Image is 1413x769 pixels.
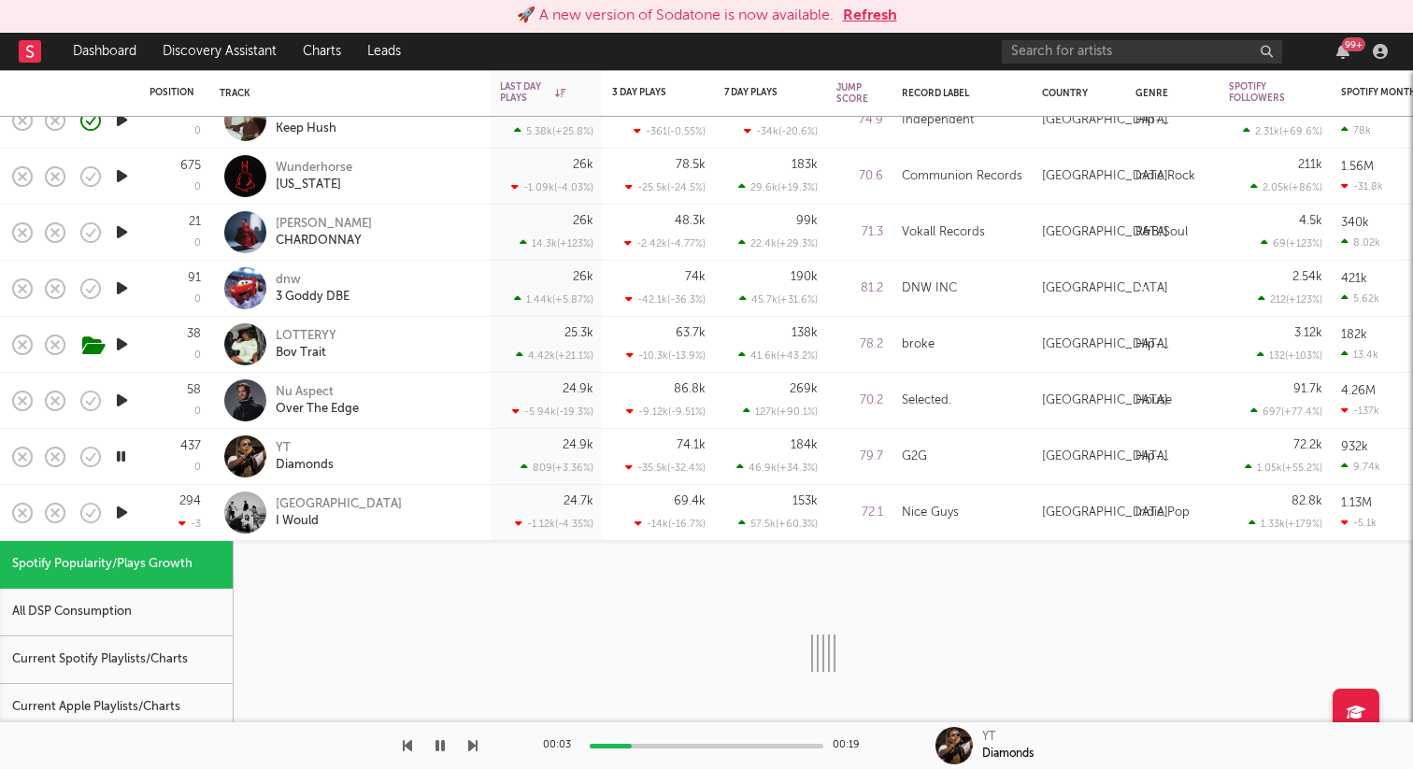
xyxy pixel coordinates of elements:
[194,182,201,192] div: 0
[676,159,706,171] div: 78.5k
[1135,109,1210,132] div: Hip-Hop/Rap
[290,33,354,70] a: Charts
[276,440,334,457] div: YT
[563,383,593,395] div: 24.9k
[836,334,883,356] div: 78.2
[739,293,818,306] div: 45.7k ( +31.6 % )
[625,181,706,193] div: -25.5k ( -24.5 % )
[1042,109,1168,132] div: [GEOGRAPHIC_DATA]
[836,109,883,132] div: 74.9
[1243,125,1322,137] div: 2.31k ( +69.6 % )
[1249,518,1322,530] div: 1.33k ( +179 % )
[724,87,790,98] div: 7 Day Plays
[1042,334,1168,356] div: [GEOGRAPHIC_DATA]
[676,327,706,339] div: 63.7k
[60,33,150,70] a: Dashboard
[1135,334,1210,356] div: Hip-Hop/Rap
[573,271,593,283] div: 26k
[625,462,706,474] div: -35.5k ( -32.4 % )
[674,383,706,395] div: 86.8k
[573,215,593,227] div: 26k
[1042,278,1168,300] div: [GEOGRAPHIC_DATA]
[515,518,593,530] div: -1.12k ( -4.35 % )
[521,462,593,474] div: 809 ( +3.36 % )
[1341,497,1372,509] div: 1.13M
[276,104,336,137] a: RUBIIKeep Hush
[194,463,201,473] div: 0
[543,734,580,757] div: 00:03
[563,439,593,451] div: 24.9k
[1336,44,1349,59] button: 99+
[902,390,951,412] div: Selected.
[1299,215,1322,227] div: 4.5k
[738,237,818,249] div: 22.4k ( +29.3 % )
[511,181,593,193] div: -1.09k ( -4.03 % )
[736,462,818,474] div: 46.9k ( +34.3 % )
[1341,161,1374,173] div: 1.56M
[1341,292,1379,305] div: 5.62k
[792,495,818,507] div: 153k
[836,278,883,300] div: 81.2
[902,165,1022,188] div: Communion Records
[902,221,985,244] div: Vokall Records
[516,349,593,362] div: 4.42k ( +21.1 % )
[194,126,201,136] div: 0
[220,88,472,99] div: Track
[796,215,818,227] div: 99k
[276,233,372,249] div: CHARDONNAY
[187,328,201,340] div: 38
[833,734,870,757] div: 00:19
[982,746,1034,762] div: Diamonds
[514,293,593,306] div: 1.44k ( +5.87 % )
[517,5,834,27] div: 🚀 A new version of Sodatone is now available.
[1341,236,1380,249] div: 8.02k
[1341,349,1378,361] div: 13.4k
[744,125,818,137] div: -34k ( -20.6 % )
[1342,37,1365,51] div: 99 +
[276,384,359,418] a: Nu AspectOver The Edge
[790,383,818,395] div: 269k
[1258,293,1322,306] div: 212 ( +123 % )
[1341,405,1379,417] div: -137k
[1135,165,1195,188] div: Indie Rock
[685,271,706,283] div: 74k
[194,294,201,305] div: 0
[635,518,706,530] div: -14k ( -16.7 % )
[1135,221,1188,244] div: R&B/Soul
[675,215,706,227] div: 48.3k
[276,457,334,474] div: Diamonds
[276,216,372,249] a: [PERSON_NAME]CHARDONNAY
[1042,165,1168,188] div: [GEOGRAPHIC_DATA]
[836,390,883,412] div: 70.2
[1341,461,1380,473] div: 9.74k
[276,177,352,193] div: [US_STATE]
[276,401,359,418] div: Over The Edge
[187,384,201,396] div: 58
[1257,349,1322,362] div: 132 ( +103 % )
[276,496,402,530] a: [GEOGRAPHIC_DATA]I Would
[179,495,201,507] div: 294
[1341,180,1383,192] div: -31.8k
[178,518,201,530] div: -3
[276,328,336,362] a: LOTTERYYBov Trait
[791,439,818,451] div: 184k
[1042,446,1168,468] div: [GEOGRAPHIC_DATA]
[836,446,883,468] div: 79.7
[738,349,818,362] div: 41.6k ( +43.2 % )
[194,350,201,361] div: 0
[276,289,350,306] div: 3 Goddy DBE
[276,160,352,193] a: Wunderhorse[US_STATE]
[738,181,818,193] div: 29.6k ( +19.3 % )
[276,216,372,233] div: [PERSON_NAME]
[276,272,350,306] a: dnw3 Goddy DBE
[843,5,897,27] button: Refresh
[180,440,201,452] div: 437
[674,495,706,507] div: 69.4k
[902,278,957,300] div: DNW INC
[738,518,818,530] div: 57.5k ( +60.3 % )
[792,159,818,171] div: 183k
[188,272,201,284] div: 91
[1135,446,1210,468] div: Hip-Hop/Rap
[1341,273,1367,285] div: 421k
[743,406,818,418] div: 127k ( +90.1 % )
